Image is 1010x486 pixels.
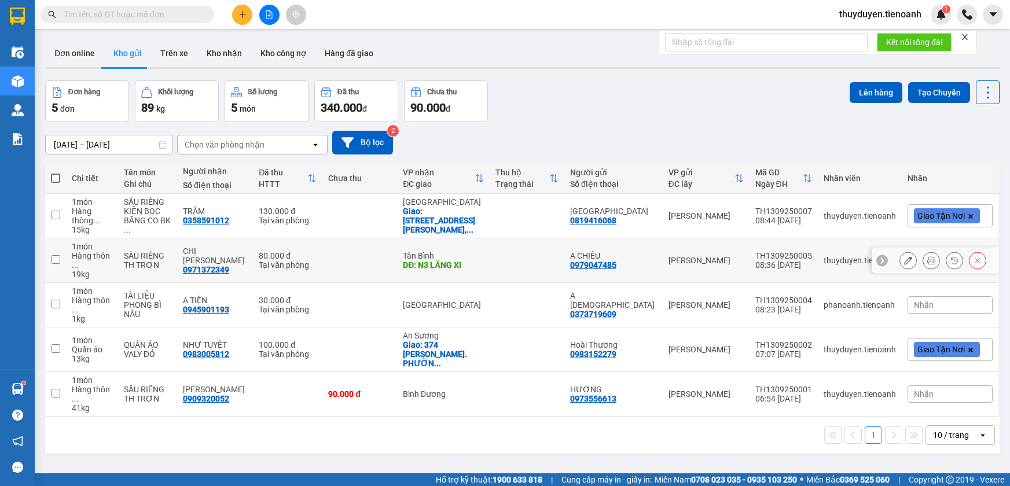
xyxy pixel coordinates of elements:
button: Kết nối tổng đài [877,33,952,51]
div: SẦU RIÊNG [124,251,171,260]
span: Nhãn [914,300,934,310]
sup: 1 [22,381,25,385]
div: TH1309250004 [755,296,812,305]
div: Tân Bình [403,251,484,260]
div: TH TRƠN [124,394,171,403]
div: Nhân viên [824,174,896,183]
span: đơn [60,104,75,113]
button: Tạo Chuyến [908,82,970,103]
span: 5 [231,101,237,115]
th: Toggle SortBy [750,163,818,194]
span: ... [434,359,441,368]
span: 5 [52,101,58,115]
div: PHONG BÌ NÂU [124,300,171,319]
button: Số lượng5món [225,80,308,122]
button: Trên xe [151,39,197,67]
span: Kết nối tổng đài [886,36,942,49]
strong: 1900 633 818 [493,475,542,484]
button: Khối lượng89kg [135,80,219,122]
div: 1 món [72,336,112,345]
div: thuyduyen.tienoanh [824,211,896,220]
div: Tên món [124,168,171,177]
div: Sửa đơn hàng [899,252,917,269]
span: kg [156,104,165,113]
div: TH TRƠN [124,260,171,270]
div: HTTT [259,179,307,189]
div: Số điện thoại [570,179,657,189]
img: warehouse-icon [12,383,24,395]
span: copyright [946,476,954,484]
div: Tại văn phòng [259,260,317,270]
th: Toggle SortBy [490,163,564,194]
div: C THANH [183,385,247,394]
span: message [12,462,23,473]
div: Số điện thoại [183,181,247,190]
div: phanoanh.tienoanh [824,300,896,310]
span: notification [12,436,23,447]
div: Tại văn phòng [259,216,317,225]
span: file-add [265,10,273,19]
div: Hàng thông thường [72,296,112,314]
div: Chưa thu [328,174,391,183]
button: Hàng đã giao [315,39,383,67]
span: 1 [944,5,948,13]
span: món [240,104,256,113]
div: TH1309250001 [755,385,812,394]
sup: 2 [387,125,399,137]
div: Quần áo [72,345,112,354]
img: warehouse-icon [12,75,24,87]
div: Số lượng [248,88,277,96]
button: file-add [259,5,280,25]
div: 90.000 đ [328,389,391,399]
div: HƯƠNG [570,385,657,394]
th: Toggle SortBy [397,163,490,194]
div: 13 kg [72,354,112,363]
div: Chưa thu [427,88,457,96]
img: logo-vxr [10,8,25,25]
button: Đơn hàng5đơn [45,80,129,122]
span: Nhãn [914,389,934,399]
button: Đơn online [45,39,104,67]
div: 0945901193 [183,305,229,314]
button: Lên hàng [850,82,902,103]
span: đ [362,104,367,113]
div: 08:44 [DATE] [755,216,812,225]
strong: 0708 023 035 - 0935 103 250 [691,475,797,484]
div: [PERSON_NAME] [669,211,744,220]
span: close [961,33,969,41]
div: 1 món [72,197,112,207]
div: 08:36 [DATE] [755,260,812,270]
span: ⚪️ [800,477,803,482]
span: caret-down [988,9,998,20]
div: 0373719609 [570,310,616,319]
div: Hàng thông thường [72,251,112,270]
div: Chi tiết [72,174,112,183]
div: Đã thu [337,88,359,96]
img: solution-icon [12,133,24,145]
div: 0983005812 [183,349,229,359]
div: CHỊ HƯƠNG [183,246,247,265]
span: ... [467,225,473,234]
span: Giao Tận Nơi [917,344,965,355]
span: Miền Bắc [806,473,890,486]
div: 06:54 [DATE] [755,394,812,403]
span: 340.000 [321,101,362,115]
div: Nhãn [908,174,993,183]
div: [PERSON_NAME] [669,300,744,310]
div: SẦU RIÊNG [124,197,171,207]
strong: 0369 525 060 [840,475,890,484]
span: ... [124,225,131,234]
span: ... [93,216,100,225]
div: Bình Dương [403,389,484,399]
button: caret-down [983,5,1003,25]
div: 0909320052 [183,394,229,403]
button: Bộ lọc [332,131,393,154]
span: question-circle [12,410,23,421]
button: Kho gửi [104,39,151,67]
button: Chưa thu90.000đ [404,80,488,122]
div: KIỆN BỌC BĂNG CO BK DỄ VỠ [124,207,171,234]
div: TRÀ GIANG [570,207,657,216]
div: NHƯ TUYẾT [183,340,247,349]
div: 1 món [72,242,112,251]
div: thuyduyen.tienoanh [824,345,896,354]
